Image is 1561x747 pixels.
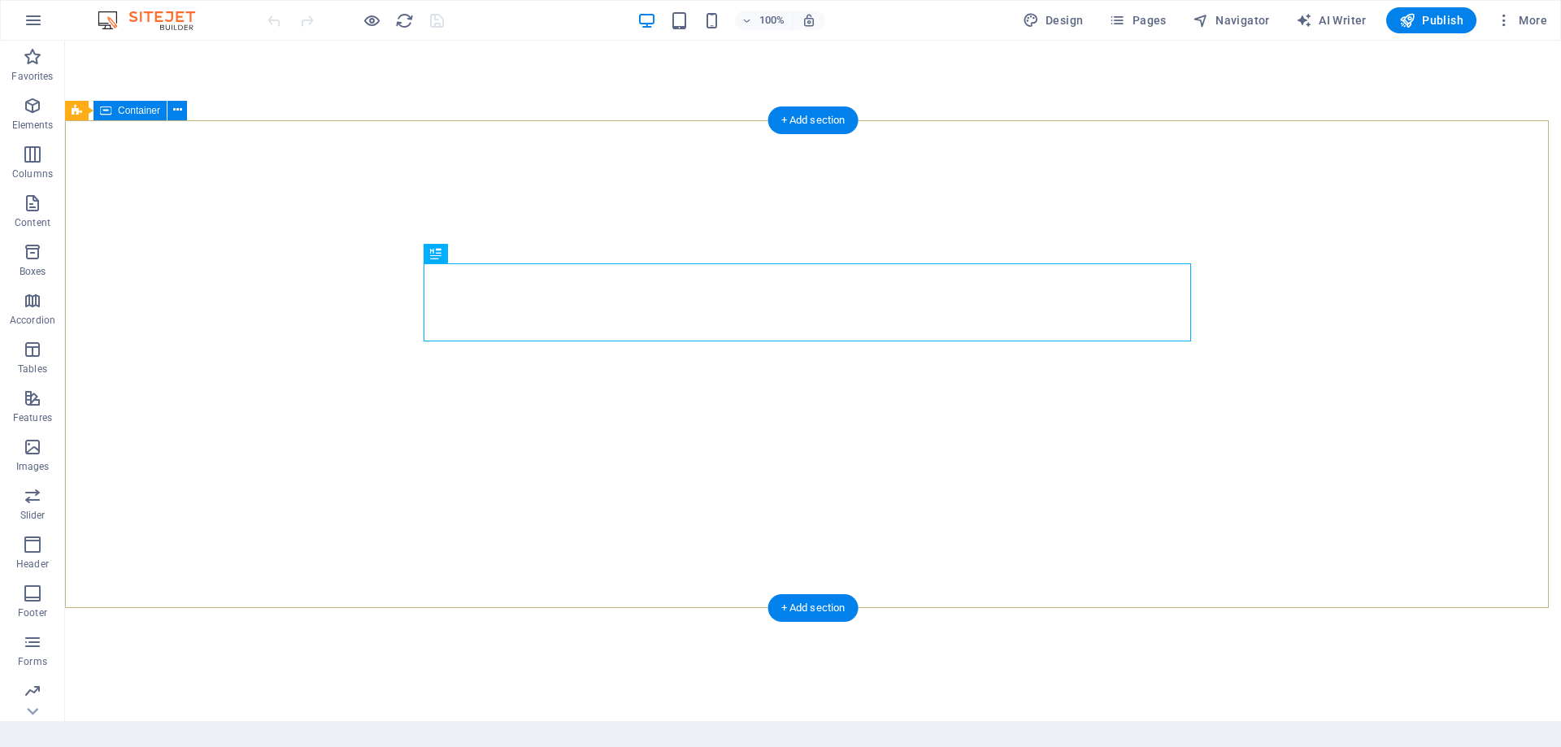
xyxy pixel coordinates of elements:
[16,460,50,473] p: Images
[1186,7,1276,33] button: Navigator
[1289,7,1373,33] button: AI Writer
[93,11,215,30] img: Editor Logo
[20,509,46,522] p: Slider
[1193,12,1270,28] span: Navigator
[1016,7,1090,33] div: Design (Ctrl+Alt+Y)
[12,167,53,180] p: Columns
[18,606,47,619] p: Footer
[1296,12,1367,28] span: AI Writer
[1386,7,1476,33] button: Publish
[759,11,785,30] h6: 100%
[1023,12,1084,28] span: Design
[11,70,53,83] p: Favorites
[395,11,414,30] i: Reload page
[735,11,793,30] button: 100%
[1016,7,1090,33] button: Design
[1109,12,1166,28] span: Pages
[768,594,859,622] div: + Add section
[768,106,859,134] div: + Add section
[10,314,55,327] p: Accordion
[15,216,50,229] p: Content
[362,11,381,30] button: Click here to leave preview mode and continue editing
[1489,7,1554,33] button: More
[16,558,49,571] p: Header
[13,411,52,424] p: Features
[802,13,816,28] i: On resize automatically adjust zoom level to fit chosen device.
[18,655,47,668] p: Forms
[20,265,46,278] p: Boxes
[1496,12,1547,28] span: More
[394,11,414,30] button: reload
[12,119,54,132] p: Elements
[1399,12,1463,28] span: Publish
[18,363,47,376] p: Tables
[118,106,160,115] span: Container
[1102,7,1172,33] button: Pages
